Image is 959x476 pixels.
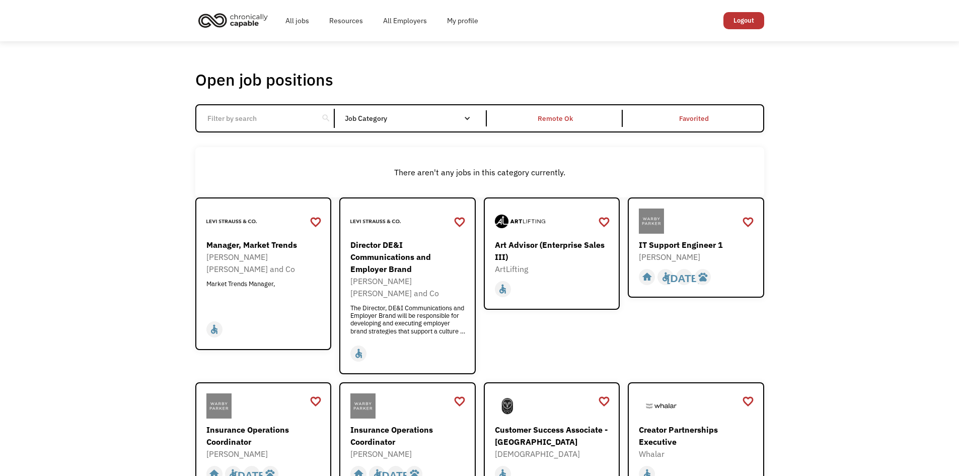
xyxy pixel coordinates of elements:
[206,448,323,460] div: [PERSON_NAME]
[350,239,467,275] div: Director DE&I Communications and Employer Brand
[495,393,520,419] img: Samsara
[598,394,610,409] a: favorite_border
[201,109,314,128] input: Filter by search
[350,209,401,234] img: Levi Strauss and Co
[639,209,664,234] img: Warby Parker
[310,394,322,409] a: favorite_border
[206,209,257,234] img: Levi Strauss and Co
[350,424,467,448] div: Insurance Operations Coordinator
[487,105,625,132] a: Remote Ok
[437,5,488,37] a: My profile
[639,448,756,460] div: Whalar
[495,239,612,263] div: Art Advisor (Enterprise Sales III)
[195,9,275,31] a: home
[642,269,652,285] div: home
[495,263,612,275] div: ArtLifting
[319,5,373,37] a: Resources
[495,448,612,460] div: [DEMOGRAPHIC_DATA]
[206,251,323,275] div: [PERSON_NAME] [PERSON_NAME] and Co
[195,104,764,133] form: Email Form
[275,5,319,37] a: All jobs
[209,322,219,337] div: accessible
[639,251,756,263] div: [PERSON_NAME]
[639,393,684,419] img: Whalar
[206,393,232,419] img: Warby Parker
[660,269,671,285] div: accessible
[454,394,466,409] a: favorite_border
[195,70,333,90] h1: Open job positions
[628,197,764,298] a: Warby ParkerIT Support Engineer 1[PERSON_NAME]homeaccessible[DATE]pets
[625,105,763,132] a: Favorited
[195,197,332,350] a: Levi Strauss and CoManager, Market Trends[PERSON_NAME] [PERSON_NAME] and CoMarket Trends Manager,...
[339,197,476,374] a: Levi Strauss and CoDirector DE&I Communications and Employer Brand[PERSON_NAME] [PERSON_NAME] and...
[495,209,545,234] img: ArtLifting
[723,12,764,29] a: Logout
[639,239,756,251] div: IT Support Engineer 1
[310,215,322,230] a: favorite_border
[373,5,437,37] a: All Employers
[206,239,323,251] div: Manager, Market Trends
[598,215,610,230] a: favorite_border
[454,215,466,230] a: favorite_border
[345,110,480,126] div: Job Category
[484,197,620,310] a: ArtLiftingArt Advisor (Enterprise Sales III)ArtLiftingaccessible
[350,304,467,334] div: The Director, DE&I Communications and Employer Brand will be responsible for developing and execu...
[497,282,508,297] div: accessible
[495,424,612,448] div: Customer Success Associate - [GEOGRAPHIC_DATA]
[639,424,756,448] div: Creator Partnerships Executive
[350,448,467,460] div: [PERSON_NAME]
[667,269,702,285] div: [DATE]
[195,9,271,31] img: Chronically Capable logo
[350,393,376,419] img: Warby Parker
[206,424,323,448] div: Insurance Operations Coordinator
[350,275,467,299] div: [PERSON_NAME] [PERSON_NAME] and Co
[742,394,754,409] a: favorite_border
[353,346,364,361] div: accessible
[742,215,754,230] a: favorite_border
[200,166,759,178] div: There aren't any jobs in this category currently.
[321,111,331,126] div: search
[538,112,573,124] div: Remote Ok
[345,115,480,122] div: Job Category
[698,269,708,285] div: pets
[206,280,323,310] div: Market Trends Manager,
